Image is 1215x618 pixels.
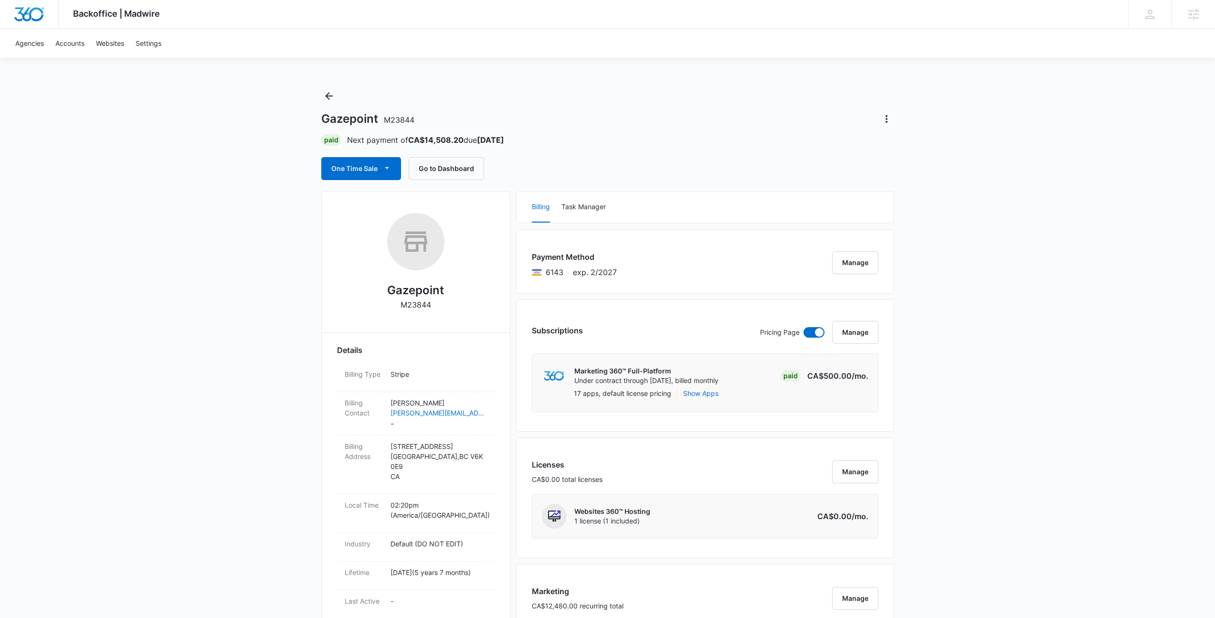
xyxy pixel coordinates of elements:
button: Show Apps [683,388,718,398]
h3: Licenses [532,459,602,470]
h3: Marketing [532,586,623,597]
p: M23844 [401,299,431,310]
dt: Billing Address [345,441,383,461]
span: /mo. [852,511,868,521]
span: Backoffice | Madwire [73,9,160,19]
dd: - [391,398,487,429]
span: M23844 [384,115,414,125]
a: Accounts [50,29,90,58]
button: Manage [832,321,878,344]
p: 02:20pm ( America/[GEOGRAPHIC_DATA] ) [391,500,487,520]
div: Billing Address[STREET_ADDRESS][GEOGRAPHIC_DATA],BC V6K 0E9CA [337,436,495,494]
strong: CA$14,508.20 [408,135,464,145]
h2: Gazepoint [387,282,444,299]
p: Next payment of due [347,134,504,146]
dt: Billing Type [345,369,383,379]
p: Default (DO NOT EDIT) [391,539,487,549]
button: Task Manager [561,192,606,223]
a: Settings [130,29,167,58]
a: Agencies [10,29,50,58]
p: 17 apps, default license pricing [574,388,671,398]
div: Billing TypeStripe [337,363,495,392]
div: Lifetime[DATE](5 years 7 months) [337,562,495,590]
h3: Subscriptions [532,325,583,336]
p: [STREET_ADDRESS] [GEOGRAPHIC_DATA] , BC V6K 0E9 CA [391,441,487,481]
p: - [391,596,487,606]
span: Visa ending with [546,266,563,278]
span: Details [337,344,362,356]
p: Stripe [391,369,487,379]
div: Paid [781,370,801,382]
span: exp. 2/2027 [573,266,617,278]
div: Billing Contact[PERSON_NAME][PERSON_NAME][EMAIL_ADDRESS][DOMAIN_NAME]- [337,392,495,436]
p: [DATE] ( 5 years 7 months ) [391,567,487,577]
a: Websites [90,29,130,58]
p: [PERSON_NAME] [391,398,487,408]
p: CA$0.00 [817,511,868,522]
button: Manage [832,251,878,274]
dt: Billing Contact [345,398,383,418]
p: CA$12,480.00 recurring total [532,601,623,611]
button: Actions [879,111,894,127]
button: Back [321,88,337,104]
h3: Payment Method [532,251,617,263]
div: Local Time02:20pm (America/[GEOGRAPHIC_DATA]) [337,494,495,533]
dt: Last Active [345,596,383,606]
span: /mo. [852,371,868,381]
p: Pricing Page [760,327,800,338]
dt: Local Time [345,500,383,510]
p: CA$0.00 total licenses [532,474,602,484]
p: Websites 360™ Hosting [574,507,650,516]
button: Manage [832,587,878,610]
div: Paid [321,134,341,146]
button: Manage [832,460,878,483]
span: 1 license (1 included) [574,516,650,526]
dt: Industry [345,539,383,549]
img: marketing360Logo [544,371,564,381]
div: IndustryDefault (DO NOT EDIT) [337,533,495,562]
p: Marketing 360™ Full-Platform [574,366,718,376]
a: [PERSON_NAME][EMAIL_ADDRESS][DOMAIN_NAME] [391,408,487,418]
button: Billing [532,192,550,223]
strong: [DATE] [477,135,504,145]
button: One Time Sale [321,157,401,180]
button: Go to Dashboard [409,157,484,180]
p: Under contract through [DATE], billed monthly [574,376,718,385]
dt: Lifetime [345,567,383,577]
p: CA$500.00 [807,370,868,382]
h1: Gazepoint [321,112,414,126]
